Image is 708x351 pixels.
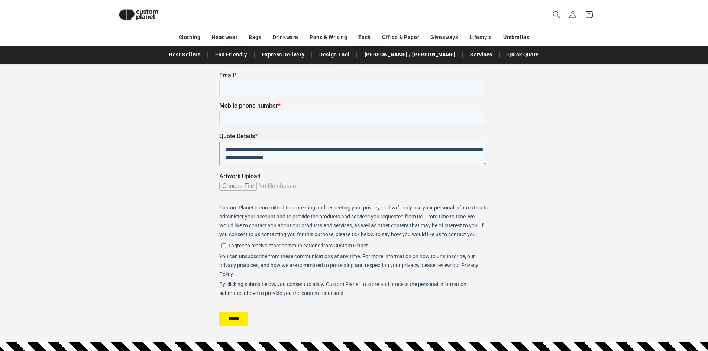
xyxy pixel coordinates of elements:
[503,31,529,44] a: Umbrellas
[382,31,419,44] a: Office & Paper
[258,48,308,61] a: Express Delivery
[504,48,543,61] a: Quick Quote
[584,271,708,351] iframe: Chat Widget
[273,31,298,44] a: Drinkware
[548,6,565,23] summary: Search
[430,31,458,44] a: Giveaways
[310,31,347,44] a: Pens & Writing
[165,48,204,61] a: Best Sellers
[211,31,237,44] a: Headwear
[249,31,261,44] a: Bags
[113,3,165,26] img: Custom Planet
[179,31,201,44] a: Clothing
[211,48,250,61] a: Eco Friendly
[358,31,371,44] a: Tech
[361,48,459,61] a: [PERSON_NAME] / [PERSON_NAME]
[469,31,492,44] a: Lifestyle
[466,48,496,61] a: Services
[316,48,353,61] a: Design Tool
[219,41,489,332] iframe: Form 0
